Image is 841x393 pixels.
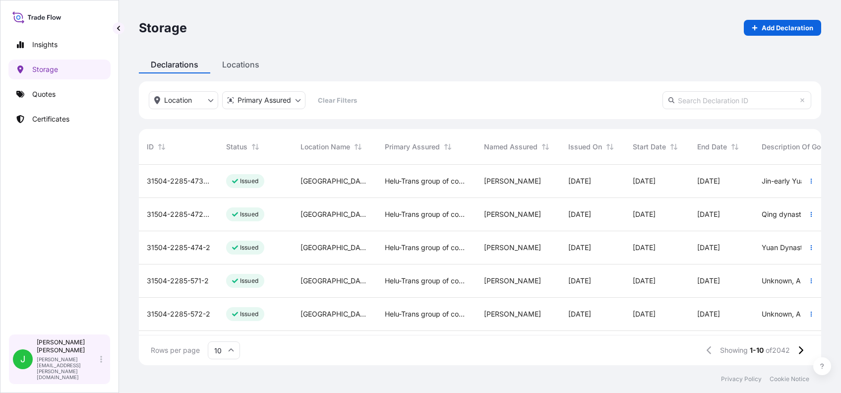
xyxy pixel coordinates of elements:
[37,356,98,380] p: [PERSON_NAME][EMAIL_ADDRESS][PERSON_NAME][DOMAIN_NAME]
[240,244,258,252] p: Issued
[300,309,369,319] span: [GEOGRAPHIC_DATA]
[300,176,369,186] span: [GEOGRAPHIC_DATA]
[240,177,258,185] p: Issued
[697,276,720,286] span: [DATE]
[240,310,258,318] p: Issued
[568,276,591,286] span: [DATE]
[240,210,258,218] p: Issued
[668,141,680,153] button: Sort
[568,243,591,253] span: [DATE]
[484,243,541,253] span: [PERSON_NAME]
[633,176,656,186] span: [DATE]
[32,114,69,124] p: Certificates
[8,109,111,129] a: Certificates
[385,176,468,186] span: Helu-Trans group of companies and their subsidiaries
[32,65,58,74] p: Storage
[568,142,602,152] span: Issued On
[147,243,210,253] span: 31504-2285-474-2
[149,91,218,109] button: location Filter options
[770,375,809,383] a: Cookie Notice
[484,276,541,286] span: [PERSON_NAME]
[32,40,58,50] p: Insights
[238,95,291,105] p: Primary Assured
[147,142,154,152] span: ID
[222,91,305,109] button: distributor Filter options
[8,60,111,79] a: Storage
[633,142,666,152] span: Start Date
[762,142,833,152] span: Description of Goods
[568,176,591,186] span: [DATE]
[484,176,541,186] span: [PERSON_NAME]
[147,309,210,319] span: 31504-2285-572-2
[210,56,271,73] div: Locations
[8,35,111,55] a: Insights
[385,209,468,219] span: Helu-Trans group of companies and their subsidiaries
[156,141,168,153] button: Sort
[568,309,591,319] span: [DATE]
[662,91,811,109] input: Search Declaration ID
[352,141,364,153] button: Sort
[633,276,656,286] span: [DATE]
[568,209,591,219] span: [DATE]
[633,243,656,253] span: [DATE]
[139,20,187,36] p: Storage
[721,375,762,383] a: Privacy Policy
[249,141,261,153] button: Sort
[540,141,551,153] button: Sort
[744,20,821,36] a: Add Declaration
[20,354,25,364] span: J
[164,95,192,105] p: Location
[604,141,616,153] button: Sort
[151,345,200,355] span: Rows per page
[762,23,813,33] p: Add Declaration
[300,209,369,219] span: [GEOGRAPHIC_DATA]
[442,141,454,153] button: Sort
[147,176,210,186] span: 31504-2285-473-2
[318,95,357,105] p: Clear Filters
[697,243,720,253] span: [DATE]
[37,338,98,354] p: [PERSON_NAME] [PERSON_NAME]
[385,243,468,253] span: Helu-Trans group of companies and their subsidiaries
[697,176,720,186] span: [DATE]
[720,345,748,355] span: Showing
[729,141,741,153] button: Sort
[32,89,56,99] p: Quotes
[309,92,365,108] button: Clear Filters
[385,276,468,286] span: Helu-Trans group of companies and their subsidiaries
[633,309,656,319] span: [DATE]
[750,345,764,355] span: 1-10
[300,243,369,253] span: [GEOGRAPHIC_DATA]
[385,142,440,152] span: Primary Assured
[766,345,790,355] span: of 2042
[697,142,727,152] span: End Date
[484,142,538,152] span: Named Assured
[147,209,210,219] span: 31504-2285-472-2
[300,142,350,152] span: Location Name
[385,309,468,319] span: Helu-Trans group of companies and their subsidiaries
[300,276,369,286] span: [GEOGRAPHIC_DATA]
[633,209,656,219] span: [DATE]
[484,209,541,219] span: [PERSON_NAME]
[240,277,258,285] p: Issued
[484,309,541,319] span: [PERSON_NAME]
[147,276,209,286] span: 31504-2285-571-2
[139,56,210,73] div: Declarations
[697,209,720,219] span: [DATE]
[8,84,111,104] a: Quotes
[226,142,247,152] span: Status
[697,309,720,319] span: [DATE]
